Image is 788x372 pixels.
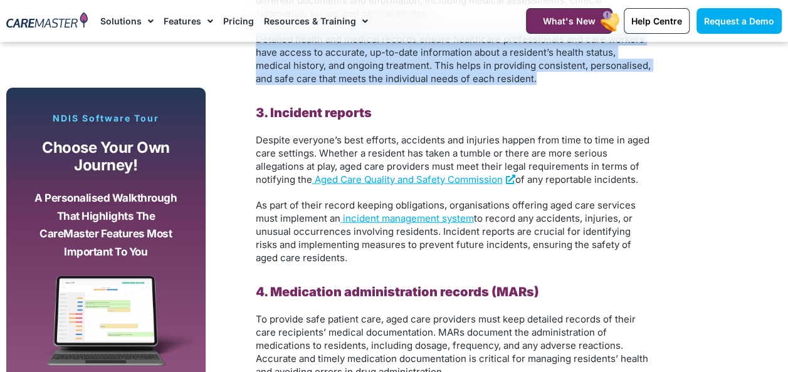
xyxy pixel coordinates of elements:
span: Request a Demo [704,16,774,26]
b: 3. Incident reports [256,105,372,120]
span: What's New [543,16,596,26]
span: Aged Care Quality and Safety Commission [315,173,503,185]
a: Aged Care Quality and Safety Commission [312,173,515,185]
img: CareMaster Logo [6,12,88,30]
span: As part of their record keeping obligations, organisations offering aged care services must imple... [256,199,636,224]
span: to record any accidents, injuries, or unusual occurrences involving residents. Incident reports a... [256,212,633,264]
a: Help Centre [624,8,690,34]
span: incident management system [343,212,474,224]
span: Help Centre [631,16,682,26]
p: NDIS Software Tour [19,113,193,124]
span: Despite everyone’s best efforts, accidents and injuries happen from time to time in aged care set... [256,134,649,185]
span: of any reportable incidents. [515,173,638,185]
p: Choose your own journey! [28,139,184,175]
span: Detailed health and medical records ensure healthcare professionals and care workers have access ... [256,33,651,85]
p: A personalised walkthrough that highlights the CareMaster features most important to you [28,189,184,261]
b: 4. Medication administration records (MARs) [256,284,539,299]
a: Request a Demo [696,8,782,34]
a: What's New [526,8,612,34]
a: incident management system [340,212,474,224]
